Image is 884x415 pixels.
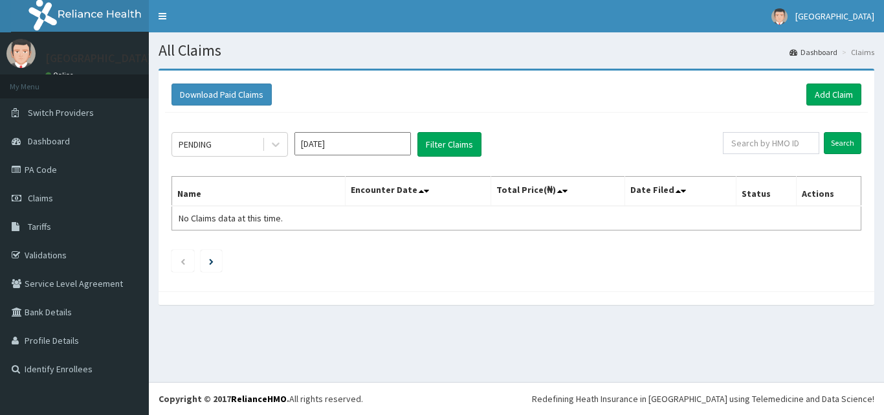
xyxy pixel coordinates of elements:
[346,177,491,207] th: Encounter Date
[45,71,76,80] a: Online
[159,42,874,59] h1: All Claims
[159,393,289,405] strong: Copyright © 2017 .
[179,212,283,224] span: No Claims data at this time.
[491,177,625,207] th: Total Price(₦)
[771,8,788,25] img: User Image
[172,177,346,207] th: Name
[45,52,152,64] p: [GEOGRAPHIC_DATA]
[294,132,411,155] input: Select Month and Year
[625,177,736,207] th: Date Filed
[231,393,287,405] a: RelianceHMO
[790,47,837,58] a: Dashboard
[723,132,819,154] input: Search by HMO ID
[171,84,272,106] button: Download Paid Claims
[417,132,481,157] button: Filter Claims
[795,10,874,22] span: [GEOGRAPHIC_DATA]
[824,132,861,154] input: Search
[6,39,36,68] img: User Image
[149,382,884,415] footer: All rights reserved.
[209,255,214,267] a: Next page
[839,47,874,58] li: Claims
[28,192,53,204] span: Claims
[179,138,212,151] div: PENDING
[806,84,861,106] a: Add Claim
[180,255,186,267] a: Previous page
[28,221,51,232] span: Tariffs
[28,107,94,118] span: Switch Providers
[796,177,861,207] th: Actions
[28,135,70,147] span: Dashboard
[736,177,797,207] th: Status
[532,392,874,405] div: Redefining Heath Insurance in [GEOGRAPHIC_DATA] using Telemedicine and Data Science!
